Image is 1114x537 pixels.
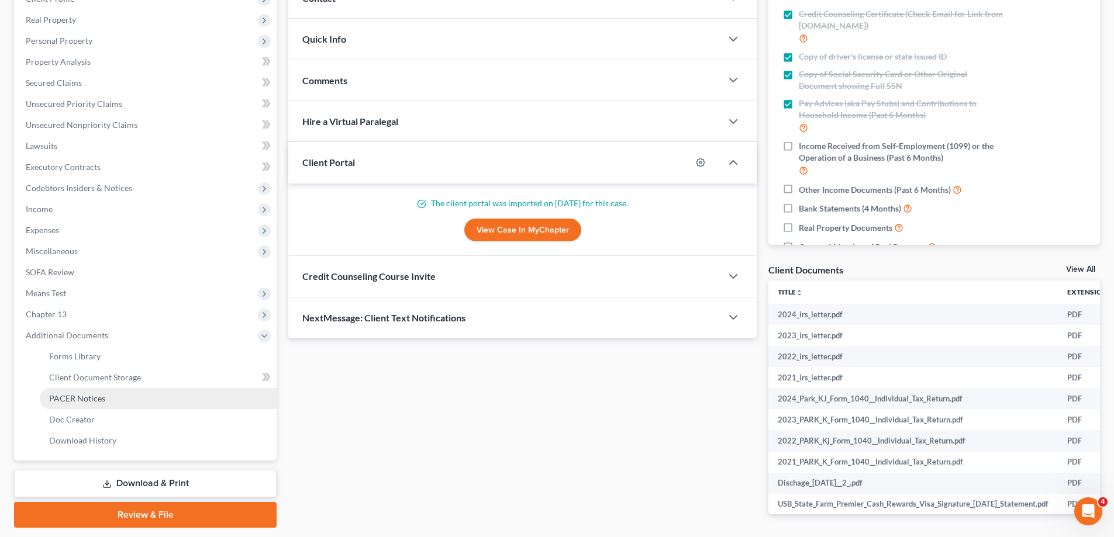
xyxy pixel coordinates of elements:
[302,312,465,323] span: NextMessage: Client Text Notifications
[26,309,67,319] span: Chapter 13
[799,98,1007,121] span: Pay Advices (aka Pay Stubs) and Contributions to Household Income (Past 6 Months)
[768,430,1058,451] td: 2022_PARK_Kj_Form_1040__Individual_Tax_Return.pdf
[49,414,95,424] span: Doc Creator
[49,351,101,361] span: Forms Library
[26,288,66,298] span: Means Test
[1098,497,1108,507] span: 4
[16,93,277,115] a: Unsecured Priority Claims
[40,367,277,388] a: Client Document Storage
[799,203,901,214] span: Bank Statements (4 Months)
[302,33,346,44] span: Quick Info
[16,136,277,157] a: Lawsuits
[796,289,803,296] i: unfold_more
[799,68,1007,92] span: Copy of Social Security Card or Other Original Document showing Full SSN
[26,267,74,277] span: SOFA Review
[26,162,101,172] span: Executory Contracts
[799,184,951,196] span: Other Income Documents (Past 6 Months)
[1074,497,1102,525] iframe: Intercom live chat
[799,140,1007,164] span: Income Received from Self-Employment (1099) or the Operation of a Business (Past 6 Months)
[768,452,1058,473] td: 2021_PARK_K_Form_1040__Individual_Tax_Return.pdf
[14,470,277,497] a: Download & Print
[26,57,91,67] span: Property Analysis
[49,393,105,403] span: PACER Notices
[799,222,892,234] span: Real Property Documents
[26,15,76,25] span: Real Property
[49,372,141,382] span: Client Document Storage
[464,219,581,242] a: View Case in MyChapter
[778,287,803,296] a: Titleunfold_more
[40,409,277,430] a: Doc Creator
[768,388,1058,409] td: 2024_Park_KJ_Form_1040__Individual_Tax_Return.pdf
[14,502,277,528] a: Review & File
[26,246,78,256] span: Miscellaneous
[768,367,1058,388] td: 2021_irs_letter.pdf
[26,183,132,193] span: Codebtors Insiders & Notices
[16,51,277,72] a: Property Analysis
[40,430,277,451] a: Download History
[768,325,1058,346] td: 2023_irs_letter.pdf
[49,435,116,445] span: Download History
[26,78,82,88] span: Secured Claims
[26,225,59,235] span: Expenses
[302,157,355,168] span: Client Portal
[26,120,137,130] span: Unsecured Nonpriority Claims
[40,388,277,409] a: PACER Notices
[768,304,1058,325] td: 2024_irs_letter.pdf
[26,204,53,214] span: Income
[302,116,398,127] span: Hire a Virtual Paralegal
[26,36,92,46] span: Personal Property
[768,346,1058,367] td: 2022_irs_letter.pdf
[26,330,108,340] span: Additional Documents
[302,198,743,209] p: The client portal was imported on [DATE] for this case.
[799,8,1007,32] span: Credit Counseling Certificate (Check Email for Link from [DOMAIN_NAME])
[16,115,277,136] a: Unsecured Nonpriority Claims
[1066,265,1095,273] a: View All
[26,141,57,151] span: Lawsuits
[16,72,277,93] a: Secured Claims
[768,473,1058,494] td: Dischage_[DATE]__2_.pdf
[26,99,122,109] span: Unsecured Priority Claims
[799,51,947,63] span: Copy of driver's license or state issued ID
[16,262,277,283] a: SOFA Review
[799,241,926,253] span: Current Valuation of Real Property
[302,75,347,86] span: Comments
[16,157,277,178] a: Executory Contracts
[40,346,277,367] a: Forms Library
[768,264,843,276] div: Client Documents
[302,271,436,282] span: Credit Counseling Course Invite
[768,409,1058,430] td: 2023_PARK_K_Form_1040__Individual_Tax_Return.pdf
[768,494,1058,515] td: USB_State_Farm_Premier_Cash_Rewards_Visa_Signature_[DATE]_Statement.pdf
